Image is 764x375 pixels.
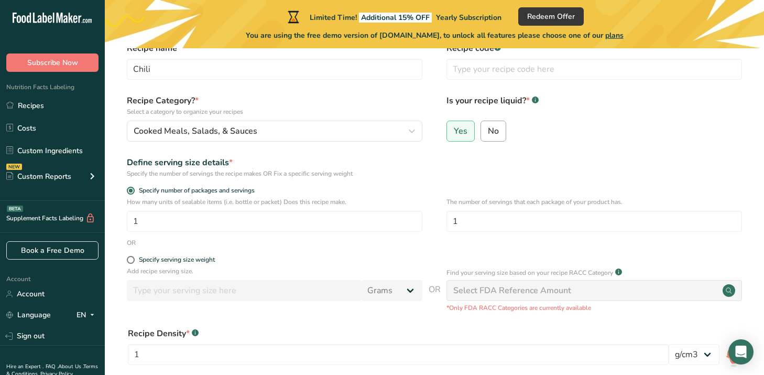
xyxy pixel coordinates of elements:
[446,303,742,313] p: *Only FDA RACC Categories are currently available
[127,107,422,116] p: Select a category to organize your recipes
[429,283,441,313] span: OR
[518,7,584,26] button: Redeem Offer
[246,30,624,41] span: You are using the free demo version of [DOMAIN_NAME], to unlock all features please choose one of...
[127,266,422,276] p: Add recipe serving size.
[58,363,83,370] a: About Us .
[127,238,136,248] div: OR
[127,280,361,301] input: Type your serving size here
[128,344,669,365] input: Type your density here
[6,53,99,72] button: Subscribe Now
[446,42,742,55] label: Recipe code
[605,30,624,40] span: plans
[488,126,499,136] span: No
[6,171,71,182] div: Custom Reports
[446,268,613,277] p: Find your serving size based on your recipe RACC Category
[127,121,422,142] button: Cooked Meals, Salads, & Sauces
[46,363,58,370] a: FAQ .
[127,169,422,178] div: Specify the number of servings the recipe makes OR Fix a specific serving weight
[127,42,422,55] label: Recipe name
[127,94,422,116] label: Recipe Category?
[446,59,742,80] input: Type your recipe code here
[286,10,501,23] div: Limited Time!
[728,339,754,365] div: Open Intercom Messenger
[454,126,467,136] span: Yes
[446,197,742,207] p: The number of servings that each package of your product has.
[726,344,741,368] img: ai-bot.1dcbe71.gif
[436,13,501,23] span: Yearly Subscription
[7,206,23,212] div: BETA
[127,59,422,80] input: Type your recipe name here
[359,13,432,23] span: Additional 15% OFF
[6,164,22,170] div: NEW
[127,156,422,169] div: Define serving size details
[134,125,257,137] span: Cooked Meals, Salads, & Sauces
[453,284,571,297] div: Select FDA Reference Amount
[139,256,215,264] div: Specify serving size weight
[446,94,742,116] label: Is your recipe liquid?
[6,363,43,370] a: Hire an Expert .
[6,306,51,324] a: Language
[527,11,575,22] span: Redeem Offer
[6,241,99,260] a: Book a Free Demo
[128,327,669,340] div: Recipe Density
[135,187,255,195] span: Specify number of packages and servings
[127,197,422,207] p: How many units of sealable items (i.e. bottle or packet) Does this recipe make.
[27,57,78,68] span: Subscribe Now
[77,309,99,322] div: EN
